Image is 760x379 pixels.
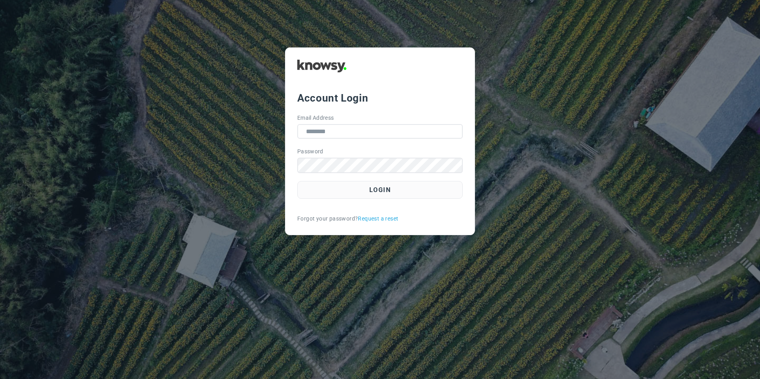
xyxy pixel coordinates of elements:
[297,147,323,156] label: Password
[297,215,463,223] div: Forgot your password?
[297,114,334,122] label: Email Address
[297,91,463,105] div: Account Login
[358,215,398,223] a: Request a reset
[297,181,463,199] button: Login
